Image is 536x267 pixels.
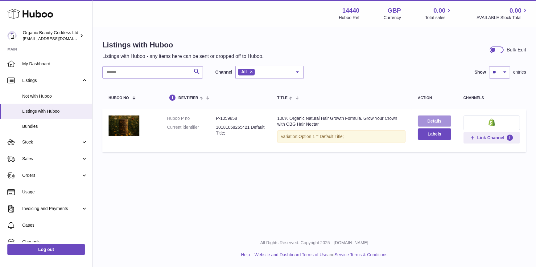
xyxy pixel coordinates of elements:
[277,130,406,143] div: Variation:
[475,69,486,75] label: Show
[418,115,451,127] a: Details
[464,132,520,143] button: Link Channel
[476,15,529,21] span: AVAILABLE Stock Total
[388,6,401,15] strong: GBP
[22,78,81,83] span: Listings
[254,252,327,257] a: Website and Dashboard Terms of Use
[23,36,91,41] span: [EMAIL_ADDRESS][DOMAIN_NAME]
[178,96,198,100] span: identifier
[22,93,88,99] span: Not with Huboo
[102,40,264,50] h1: Listings with Huboo
[425,15,452,21] span: Total sales
[299,134,344,139] span: Option 1 = Default Title;
[97,240,531,246] p: All Rights Reserved. Copyright 2025 - [DOMAIN_NAME]
[241,252,250,257] a: Help
[22,222,88,228] span: Cases
[342,6,360,15] strong: 14440
[167,124,216,136] dt: Current identifier
[109,115,139,136] img: 100% Organic Natural Hair Growth Formula. Grow Your Crown with OBG Hair Nectar
[476,6,529,21] a: 0.00 AVAILABLE Stock Total
[215,69,232,75] label: Channel
[216,124,265,136] dd: 10181058265421 Default Title;
[22,123,88,129] span: Bundles
[109,96,129,100] span: Huboo no
[418,96,451,100] div: action
[241,69,247,74] span: All
[22,61,88,67] span: My Dashboard
[22,189,88,195] span: Usage
[489,119,495,126] img: shopify-small.png
[384,15,401,21] div: Currency
[216,115,265,121] dd: P-1059858
[7,244,85,255] a: Log out
[509,6,522,15] span: 0.00
[277,96,287,100] span: title
[507,47,526,53] div: Bulk Edit
[22,239,88,245] span: Channels
[277,115,406,127] div: 100% Organic Natural Hair Growth Formula. Grow Your Crown with OBG Hair Nectar
[23,30,78,42] div: Organic Beauty Goddess Ltd
[335,252,388,257] a: Service Terms & Conditions
[22,108,88,114] span: Listings with Huboo
[167,115,216,121] dt: Huboo P no
[22,206,81,212] span: Invoicing and Payments
[339,15,360,21] div: Huboo Ref
[7,31,17,40] img: internalAdmin-14440@internal.huboo.com
[418,128,451,140] button: Labels
[22,156,81,162] span: Sales
[102,53,264,60] p: Listings with Huboo - any items here can be sent or dropped off to Huboo.
[477,135,504,140] span: Link Channel
[425,6,452,21] a: 0.00 Total sales
[513,69,526,75] span: entries
[434,6,446,15] span: 0.00
[22,172,81,178] span: Orders
[464,96,520,100] div: channels
[252,252,387,258] li: and
[22,139,81,145] span: Stock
